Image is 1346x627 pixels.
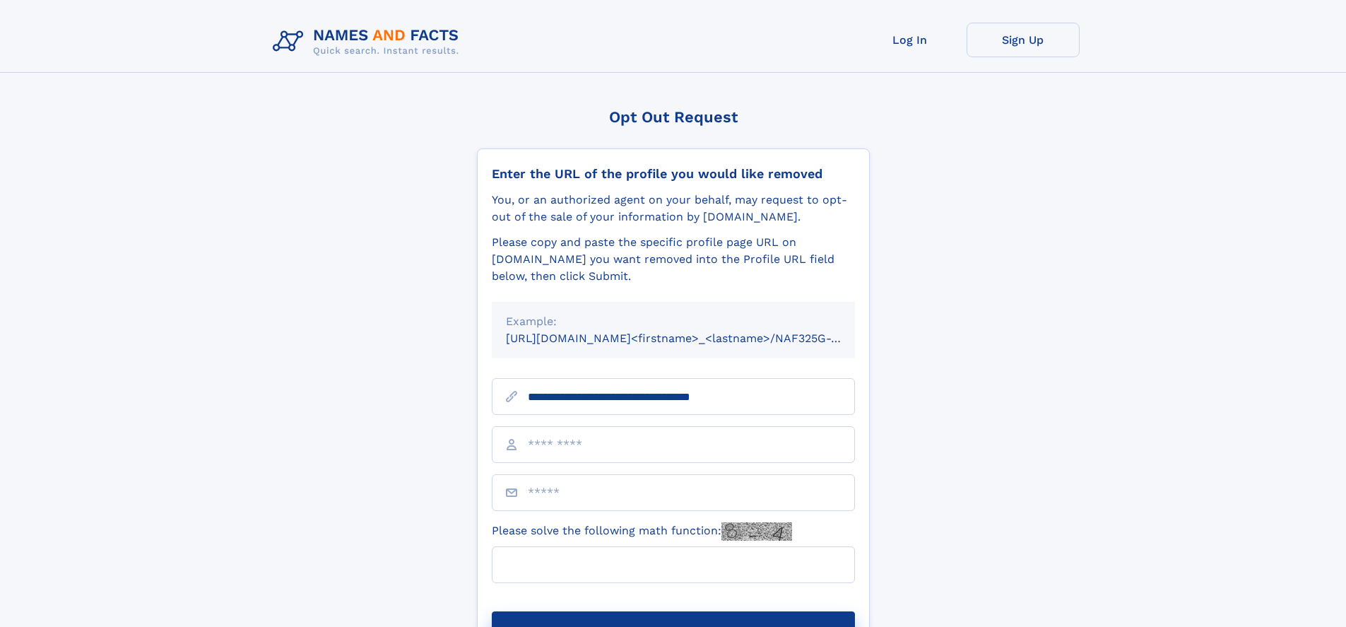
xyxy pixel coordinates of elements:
div: Please copy and paste the specific profile page URL on [DOMAIN_NAME] you want removed into the Pr... [492,234,855,285]
img: Logo Names and Facts [267,23,471,61]
div: You, or an authorized agent on your behalf, may request to opt-out of the sale of your informatio... [492,192,855,225]
small: [URL][DOMAIN_NAME]<firstname>_<lastname>/NAF325G-xxxxxxxx [506,332,882,345]
a: Sign Up [967,23,1080,57]
div: Enter the URL of the profile you would like removed [492,166,855,182]
a: Log In [854,23,967,57]
div: Example: [506,313,841,330]
label: Please solve the following math function: [492,522,792,541]
div: Opt Out Request [477,108,870,126]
